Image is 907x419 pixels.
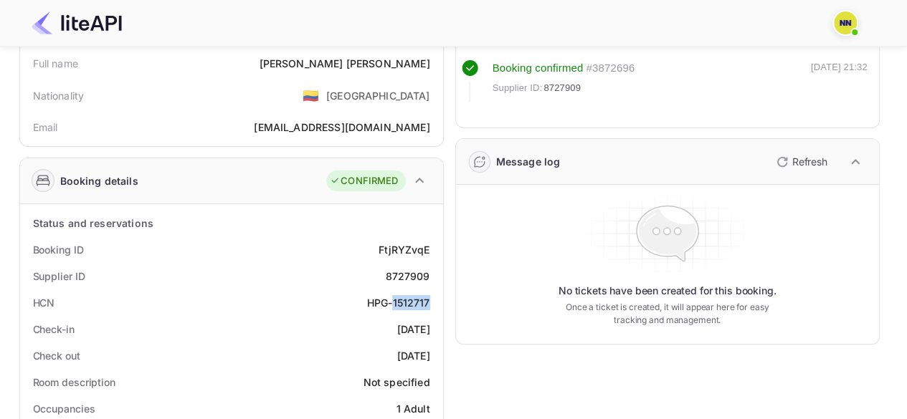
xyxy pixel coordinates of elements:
[768,150,833,173] button: Refresh
[496,154,561,169] div: Message log
[834,11,857,34] img: N/A N/A
[303,82,319,108] span: United States
[33,120,58,135] div: Email
[32,11,122,34] img: LiteAPI Logo
[493,60,584,77] div: Booking confirmed
[33,242,84,257] div: Booking ID
[33,56,78,71] div: Full name
[559,284,777,298] p: No tickets have been created for this booking.
[543,81,581,95] span: 8727909
[33,295,55,310] div: HCN
[33,401,95,416] div: Occupancies
[33,216,153,231] div: Status and reservations
[379,242,429,257] div: FtjRYZvqE
[493,81,543,95] span: Supplier ID:
[33,88,85,103] div: Nationality
[586,60,635,77] div: # 3872696
[33,322,75,337] div: Check-in
[385,269,429,284] div: 8727909
[364,375,430,390] div: Not specified
[254,120,429,135] div: [EMAIL_ADDRESS][DOMAIN_NAME]
[326,88,430,103] div: [GEOGRAPHIC_DATA]
[33,348,80,363] div: Check out
[396,401,429,416] div: 1 Adult
[330,174,398,188] div: CONFIRMED
[811,60,868,102] div: [DATE] 21:32
[33,269,85,284] div: Supplier ID
[60,173,138,188] div: Booking details
[397,322,430,337] div: [DATE]
[33,375,115,390] div: Room description
[397,348,430,363] div: [DATE]
[259,56,429,71] div: [PERSON_NAME] [PERSON_NAME]
[792,154,827,169] p: Refresh
[554,301,781,327] p: Once a ticket is created, it will appear here for easy tracking and management.
[367,295,430,310] div: HPG-1512717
